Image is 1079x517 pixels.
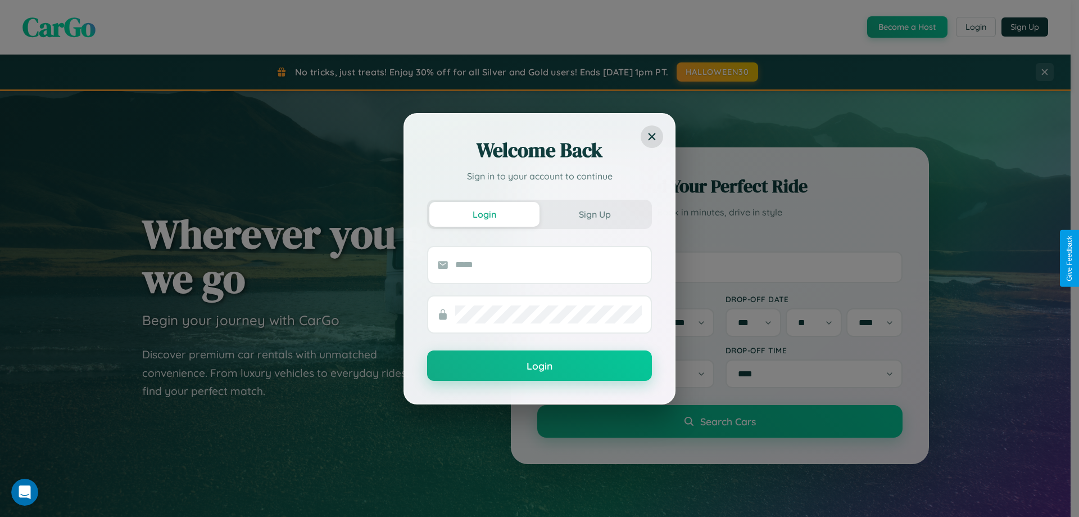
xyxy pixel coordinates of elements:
[427,350,652,381] button: Login
[1066,236,1073,281] div: Give Feedback
[427,137,652,164] h2: Welcome Back
[539,202,650,227] button: Sign Up
[11,479,38,506] iframe: Intercom live chat
[429,202,539,227] button: Login
[427,169,652,183] p: Sign in to your account to continue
